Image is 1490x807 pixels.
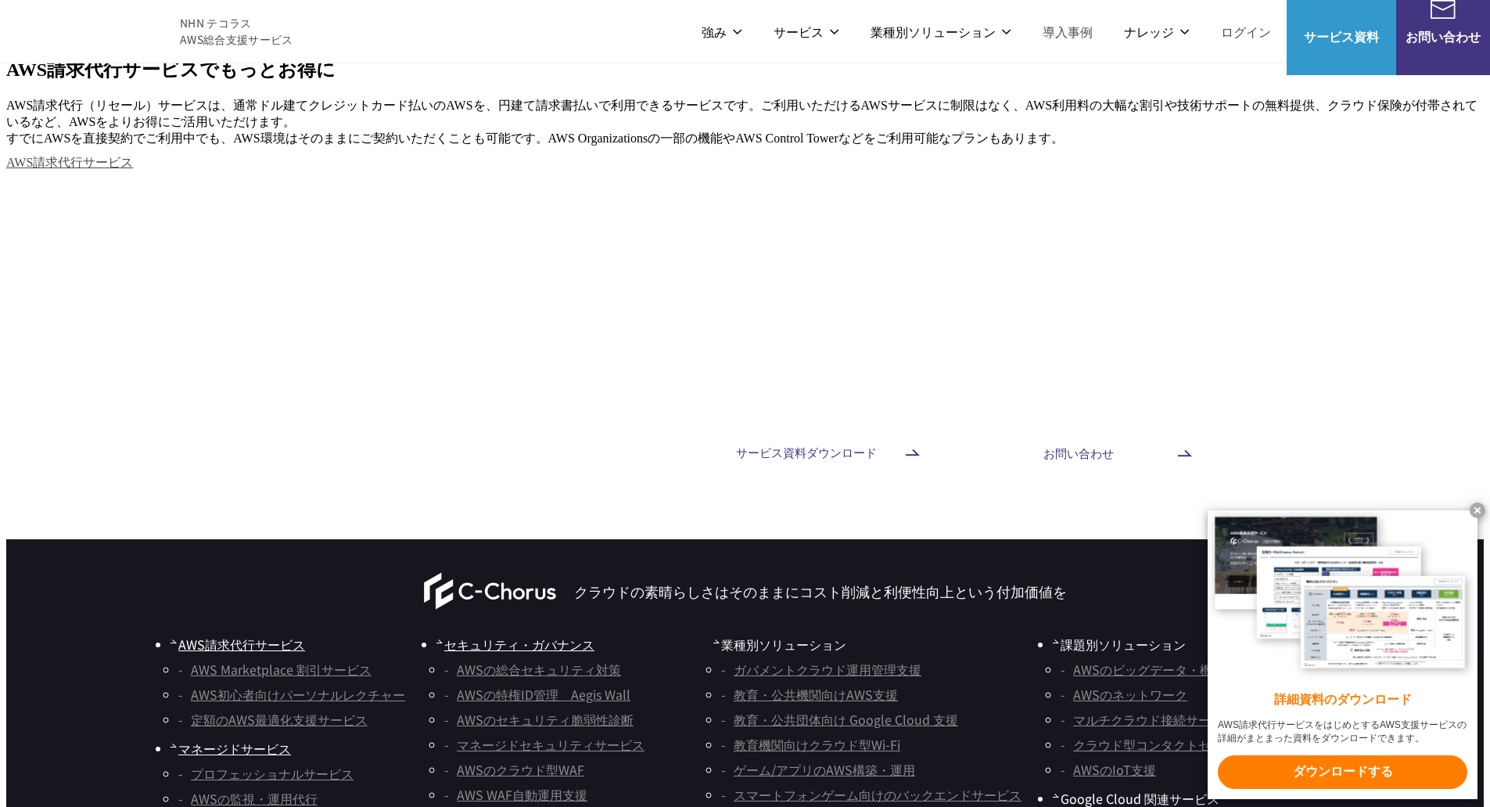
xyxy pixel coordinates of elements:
a: AWSのネットワーク [1061,682,1187,707]
a: AWSのセキュリティ脆弱性診断 [444,707,634,732]
x-t: 詳細資料のダウンロード [1218,691,1467,709]
h2: クラウド活用のご相談･C-Chorusサービス のお見積り [6,312,1484,355]
a: マネージドサービス [171,739,291,758]
a: AWSのクラウド型WAF [444,757,584,782]
a: AWS請求代行サービス [6,156,133,169]
a: サービス資料ダウンロード [677,427,935,477]
a: AWSの特権ID管理 Aegis Wall [444,682,630,707]
a: ガバメントクラウド運用管理支援 [721,657,921,682]
a: ゲーム/アプリのAWS構築・運用 [721,757,915,782]
a: ログイン [1221,22,1271,41]
a: スマートフォンゲーム向けのバックエンドサービス [721,782,1021,807]
p: 業種別ソリューション [871,22,1011,41]
p: サービスの詳細・仕様やコスト比較の参考例など [669,394,944,413]
a: 教育・公共団体向け Google Cloud 支援 [721,707,958,732]
a: クラウド型コンタクトセンター導入支援 [1061,732,1298,757]
h2: AWS請求代行サービスでもっとお得に [6,57,1484,82]
p: 強み [702,22,742,41]
span: 業種別ソリューション [713,635,846,654]
p: サービス [774,22,839,41]
span: NHN テコラス AWS総合支援サービス [180,15,293,48]
a: AWSのIoT支援 [1061,757,1156,782]
a: AWSのビッグデータ・機械学習 [1061,657,1250,682]
a: AWS Marketplace 割引サービス [178,657,372,682]
a: お問い合わせ [950,428,1208,478]
a: 教育・公共機関向けAWS支援 [721,682,898,707]
a: セキュリティ・ガバナンス [436,635,594,654]
span: 課題別ソリューション [1053,635,1186,654]
x-t: ダウンロードする [1218,755,1467,789]
a: 詳細資料のダウンロード AWS請求代行サービスをはじめとするAWS支援サービスの詳細がまとまった資料をダウンロードできます。 ダウンロードする [1208,510,1477,799]
img: AWS総合支援サービス C-Chorus [23,13,156,50]
a: マネージドセキュリティサービス [444,732,644,757]
a: AWS請求代行サービス [171,635,305,654]
p: ナレッジ [1124,22,1190,41]
a: 導入事例 [1043,22,1093,41]
a: AWS初心者向けパーソナルレクチャー [178,682,405,707]
a: AWSの総合セキュリティ対策 [444,657,621,682]
a: 定額のAWS最適化支援サービス [178,707,368,732]
a: AWS WAF自動運用支援 [444,782,587,807]
a: 教育機関向けクラウド型Wi-Fi [721,732,900,757]
p: ご相談・お見積りはこちら [950,394,1208,414]
a: AWS総合支援サービス C-Chorus NHN テコラスAWS総合支援サービス [23,13,293,50]
span: サービス資料 [1287,27,1396,46]
p: クラウドの素晴らしさはそのままにコスト削減と利便性向上という付加価値を [574,581,1067,602]
span: お問い合わせ [1396,27,1490,46]
x-t: AWS請求代行サービスをはじめとするAWS支援サービスの詳細がまとまった資料をダウンロードできます。 [1218,719,1467,745]
a: プロフェッショナルサービス [178,761,354,786]
a: [PHONE_NUMBER] [283,401,630,456]
a: マルチクラウド接続サービス [1061,707,1236,732]
p: AWS請求代行（リセール）サービスは、通常ドル建てクレジットカード払いのAWSを、円建て請求書払いで利用できるサービスです。ご利用いただけるAWSサービスに制限はなく、AWS利用料の大幅な割引や... [6,98,1484,147]
small: (平日10:00-18:00) [283,449,630,465]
